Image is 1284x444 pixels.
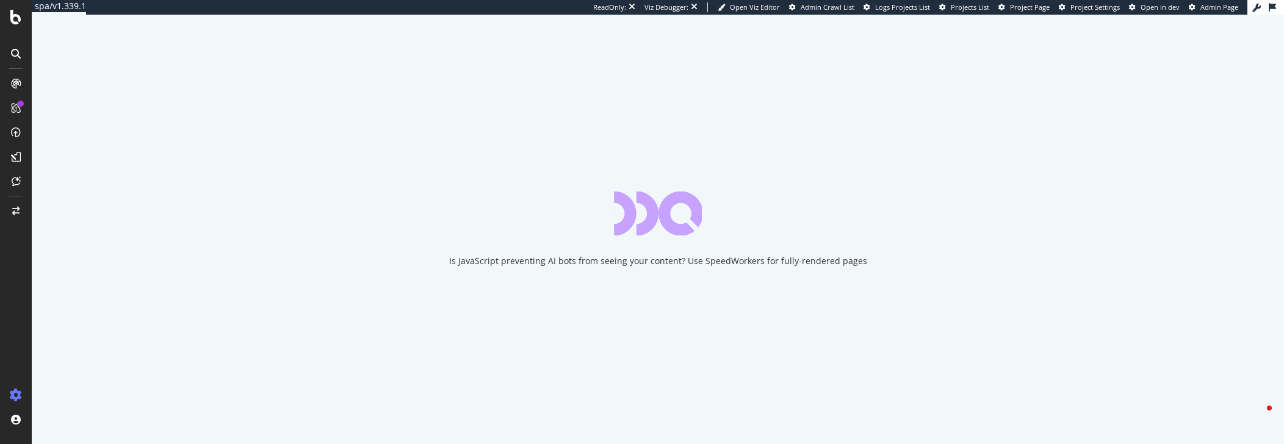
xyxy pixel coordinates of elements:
a: Admin Page [1189,2,1238,12]
a: Project Settings [1059,2,1120,12]
span: Logs Projects List [875,2,930,12]
span: Open in dev [1141,2,1180,12]
a: Project Page [998,2,1050,12]
a: Logs Projects List [864,2,930,12]
span: Admin Page [1200,2,1238,12]
div: animation [614,192,702,235]
span: Project Settings [1070,2,1120,12]
iframe: Intercom live chat [1243,403,1272,432]
span: Open Viz Editor [730,2,780,12]
a: Projects List [939,2,989,12]
a: Open Viz Editor [718,2,780,12]
span: Project Page [1010,2,1050,12]
a: Admin Crawl List [789,2,854,12]
div: Viz Debugger: [644,2,688,12]
a: Open in dev [1129,2,1180,12]
div: ReadOnly: [593,2,626,12]
div: Is JavaScript preventing AI bots from seeing your content? Use SpeedWorkers for fully-rendered pages [449,255,867,267]
span: Projects List [951,2,989,12]
span: Admin Crawl List [801,2,854,12]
